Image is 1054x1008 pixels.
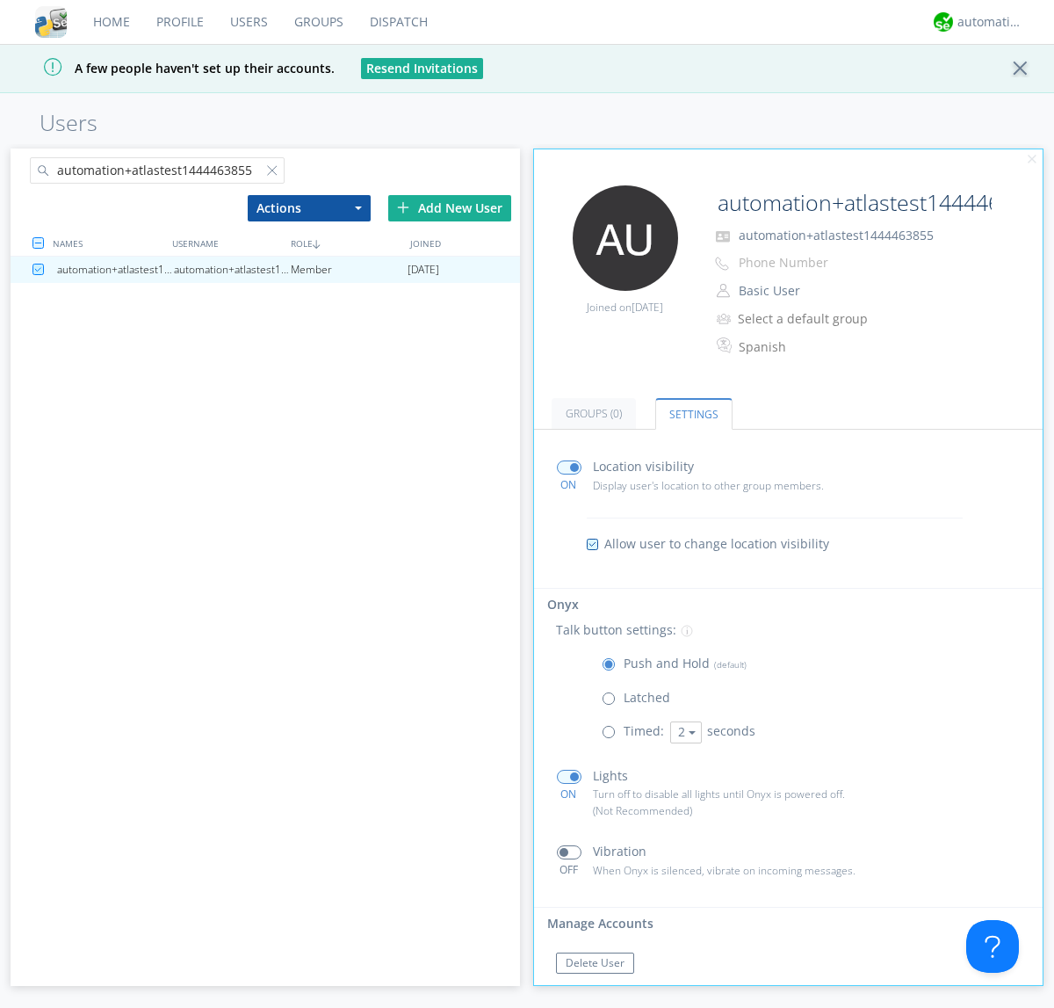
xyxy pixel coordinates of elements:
[593,477,884,494] p: Display user's location to other group members.
[549,787,588,801] div: ON
[168,230,286,256] div: USERNAME
[710,658,747,671] span: (default)
[717,284,730,298] img: person-outline.svg
[604,535,829,553] span: Allow user to change location visibility
[48,230,167,256] div: NAMES
[1026,154,1038,166] img: cancel.svg
[624,722,664,741] p: Timed:
[733,279,908,303] button: Basic User
[670,722,702,743] button: 2
[593,802,884,819] p: (Not Recommended)
[717,335,734,356] img: In groups with Translation enabled, this user's messages will be automatically translated to and ...
[715,257,729,271] img: phone-outline.svg
[655,398,733,430] a: Settings
[30,157,285,184] input: Search users
[57,257,174,283] div: automation+atlastest1444463855
[556,620,676,640] p: Talk button settings:
[957,13,1023,31] div: automation+atlas
[291,257,408,283] div: Member
[739,338,885,356] div: Spanish
[632,300,663,315] span: [DATE]
[593,842,646,861] p: Vibration
[361,58,483,79] button: Resend Invitations
[573,185,678,291] img: 373638.png
[174,257,291,283] div: automation+atlastest1444463855
[593,457,694,476] p: Location visibility
[408,257,439,283] span: [DATE]
[738,310,884,328] div: Select a default group
[556,953,634,974] button: Delete User
[717,307,733,330] img: icon-alert-users-thin-outline.svg
[739,227,934,243] span: automation+atlastest1444463855
[549,477,588,492] div: ON
[552,398,636,429] a: Groups (0)
[624,654,747,673] p: Push and Hold
[286,230,405,256] div: ROLE
[593,862,884,879] p: When Onyx is silenced, vibrate on incoming messages.
[593,766,628,786] p: Lights
[624,688,670,707] p: Latched
[587,300,663,315] span: Joined on
[397,201,409,214] img: plus.svg
[406,230,524,256] div: JOINED
[711,185,994,221] input: Name
[707,722,755,739] span: seconds
[13,60,335,76] span: A few people haven't set up their accounts.
[388,195,511,221] div: Add New User
[248,195,371,221] button: Actions
[966,920,1019,973] iframe: Toggle Customer Support
[11,257,520,283] a: automation+atlastest1444463855automation+atlastest1444463855Member[DATE]
[934,12,953,32] img: d2d01cd9b4174d08988066c6d424eccd
[35,6,67,38] img: cddb5a64eb264b2086981ab96f4c1ba7
[593,786,884,802] p: Turn off to disable all lights until Onyx is powered off.
[549,862,588,877] div: OFF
